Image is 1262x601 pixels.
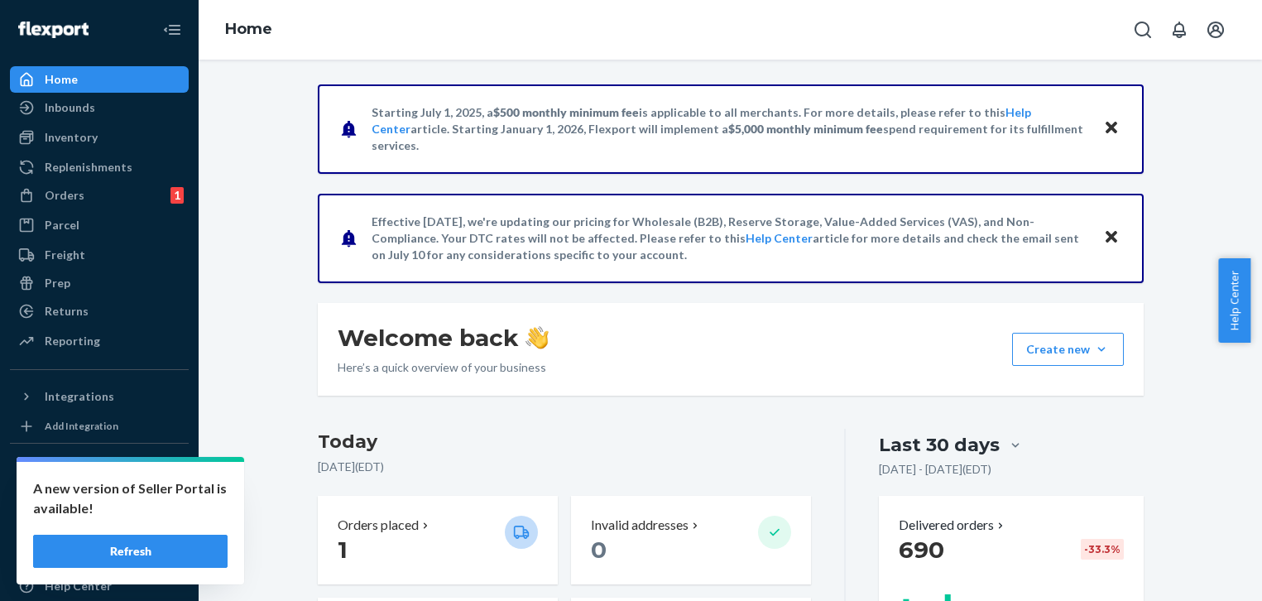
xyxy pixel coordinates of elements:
h3: Today [318,429,812,455]
ol: breadcrumbs [212,6,286,54]
button: Invalid addresses 0 [571,496,811,584]
img: Flexport logo [18,22,89,38]
div: Orders [45,187,84,204]
button: Help Center [1218,258,1250,343]
a: Prep [10,270,189,296]
a: Help Center [746,231,813,245]
a: Reporting [10,328,189,354]
div: Integrations [45,388,114,405]
p: Invalid addresses [591,516,689,535]
p: Effective [DATE], we're updating our pricing for Wholesale (B2B), Reserve Storage, Value-Added Se... [372,214,1087,263]
a: Freight [10,242,189,268]
button: Close Navigation [156,13,189,46]
p: [DATE] - [DATE] ( EDT ) [879,461,991,478]
span: $500 monthly minimum fee [493,105,639,119]
p: Orders placed [338,516,419,535]
button: Create new [1012,333,1124,366]
a: Settings [10,517,189,543]
div: Reporting [45,333,100,349]
a: Inventory [10,124,189,151]
div: Freight [45,247,85,263]
a: Orders1 [10,182,189,209]
span: 0 [591,536,607,564]
div: 1 [170,187,184,204]
h1: Welcome back [338,323,549,353]
button: Close [1101,117,1122,141]
a: Parcel [10,212,189,238]
span: $5,000 monthly minimum fee [728,122,883,136]
button: Open Search Box [1126,13,1159,46]
div: Inventory [45,129,98,146]
button: Orders placed 1 [318,496,558,584]
button: Talk to Support [10,545,189,571]
a: Add Fast Tag [10,490,189,510]
p: A new version of Seller Portal is available! [33,478,228,518]
a: Help Center [10,573,189,599]
button: Open account menu [1199,13,1232,46]
div: Replenishments [45,159,132,175]
a: Add Integration [10,416,189,436]
p: [DATE] ( EDT ) [318,459,812,475]
button: Delivered orders [899,516,1007,535]
a: Inbounds [10,94,189,121]
a: Home [225,20,272,38]
div: Help Center [45,578,112,594]
a: Replenishments [10,154,189,180]
button: Refresh [33,535,228,568]
div: Home [45,71,78,88]
button: Close [1101,226,1122,250]
div: Inbounds [45,99,95,116]
img: hand-wave emoji [525,326,549,349]
div: Prep [45,275,70,291]
span: 1 [338,536,348,564]
div: -33.3 % [1081,539,1124,560]
div: Parcel [45,217,79,233]
div: Add Integration [45,419,118,433]
button: Open notifications [1163,13,1196,46]
a: Returns [10,298,189,325]
a: Home [10,66,189,93]
button: Integrations [10,383,189,410]
button: Fast Tags [10,457,189,483]
div: Returns [45,303,89,320]
iframe: Opens a widget where you can chat to one of our agents [1157,551,1245,593]
p: Starting July 1, 2025, a is applicable to all merchants. For more details, please refer to this a... [372,104,1087,154]
div: Last 30 days [879,432,1000,458]
p: Here’s a quick overview of your business [338,359,549,376]
span: 690 [899,536,944,564]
